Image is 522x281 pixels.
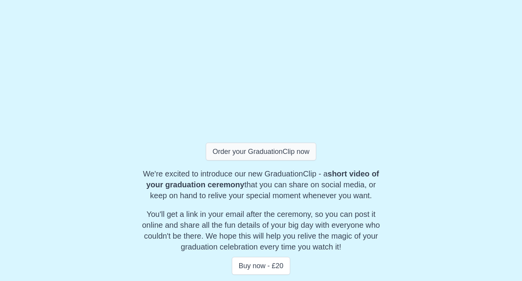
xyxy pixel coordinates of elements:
button: Order your GraduationClip now [206,143,316,161]
b: short video of your graduation ceremony [146,169,379,189]
p: We're excited to introduce our new GraduationClip - a that you can share on social media, or keep... [140,168,382,201]
p: You'll get a link in your email after the ceremony, so you can post it online and share all the f... [140,209,382,252]
button: Buy now - £20 [232,257,290,275]
iframe: MyGraduationClip [140,2,382,138]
